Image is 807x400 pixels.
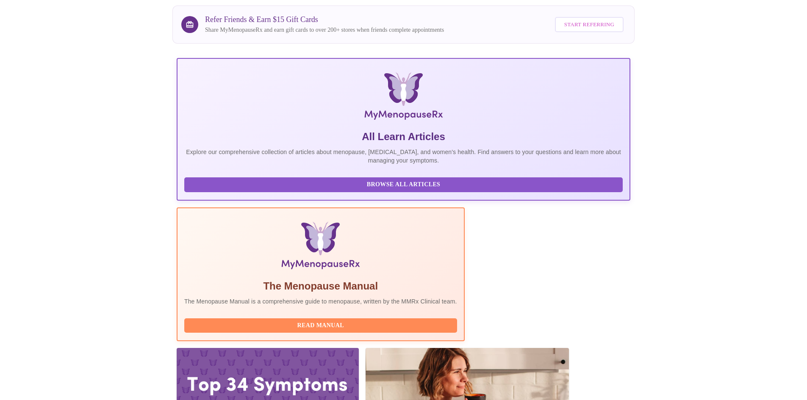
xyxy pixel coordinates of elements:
[184,297,457,306] p: The Menopause Manual is a comprehensive guide to menopause, written by the MMRx Clinical team.
[184,279,457,293] h5: The Menopause Manual
[184,130,623,143] h5: All Learn Articles
[193,179,614,190] span: Browse All Articles
[252,72,555,123] img: MyMenopauseRx Logo
[553,13,626,37] a: Start Referring
[184,321,459,328] a: Read Manual
[193,320,449,331] span: Read Manual
[184,177,623,192] button: Browse All Articles
[184,318,457,333] button: Read Manual
[205,15,444,24] h3: Refer Friends & Earn $15 Gift Cards
[564,20,614,30] span: Start Referring
[184,180,625,188] a: Browse All Articles
[227,222,413,273] img: Menopause Manual
[184,148,623,165] p: Explore our comprehensive collection of articles about menopause, [MEDICAL_DATA], and women's hea...
[205,26,444,34] p: Share MyMenopauseRx and earn gift cards to over 200+ stores when friends complete appointments
[555,17,624,33] button: Start Referring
